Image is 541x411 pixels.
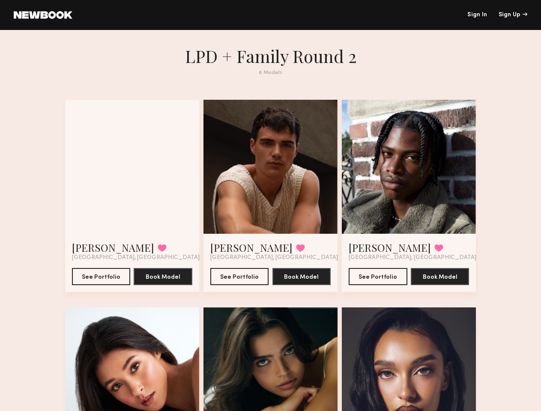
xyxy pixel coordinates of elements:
[117,45,425,67] h1: LPD + Family Round 2
[411,273,469,280] a: Book Model
[467,12,487,18] a: Sign In
[72,241,154,254] a: [PERSON_NAME]
[411,268,469,285] button: Book Model
[117,70,425,76] div: 8 Models
[134,268,192,285] button: Book Model
[272,268,331,285] button: Book Model
[499,12,527,18] div: Sign Up
[210,241,293,254] a: [PERSON_NAME]
[210,254,338,261] span: [GEOGRAPHIC_DATA], [GEOGRAPHIC_DATA]
[349,254,476,261] span: [GEOGRAPHIC_DATA], [GEOGRAPHIC_DATA]
[272,273,331,280] a: Book Model
[210,268,269,285] button: See Portfolio
[72,254,200,261] span: [GEOGRAPHIC_DATA], [GEOGRAPHIC_DATA]
[349,241,431,254] a: [PERSON_NAME]
[134,273,192,280] a: Book Model
[72,268,131,285] button: See Portfolio
[349,268,407,285] button: See Portfolio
